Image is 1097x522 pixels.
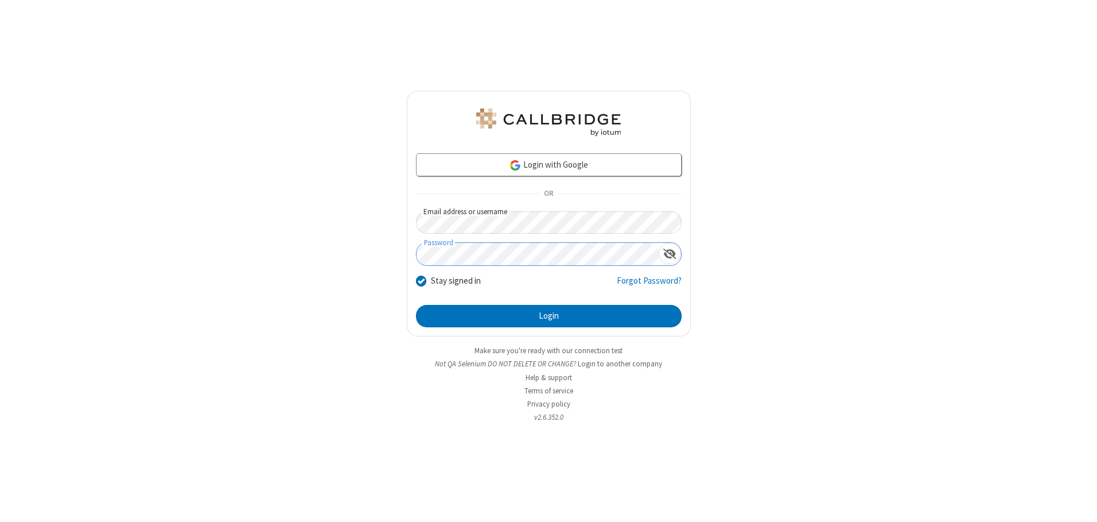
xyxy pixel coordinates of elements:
span: OR [539,186,558,202]
li: Not QA Selenium DO NOT DELETE OR CHANGE? [407,358,691,369]
a: Forgot Password? [617,274,682,296]
button: Login to another company [578,358,662,369]
a: Make sure you're ready with our connection test [474,346,623,355]
div: Show password [659,243,681,264]
button: Login [416,305,682,328]
a: Login with Google [416,153,682,176]
img: google-icon.png [509,159,522,172]
li: v2.6.352.0 [407,412,691,423]
a: Privacy policy [527,399,570,409]
a: Help & support [526,373,572,382]
input: Password [417,243,659,265]
label: Stay signed in [431,274,481,288]
input: Email address or username [416,211,682,234]
a: Terms of service [524,386,573,396]
img: QA Selenium DO NOT DELETE OR CHANGE [474,109,623,136]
